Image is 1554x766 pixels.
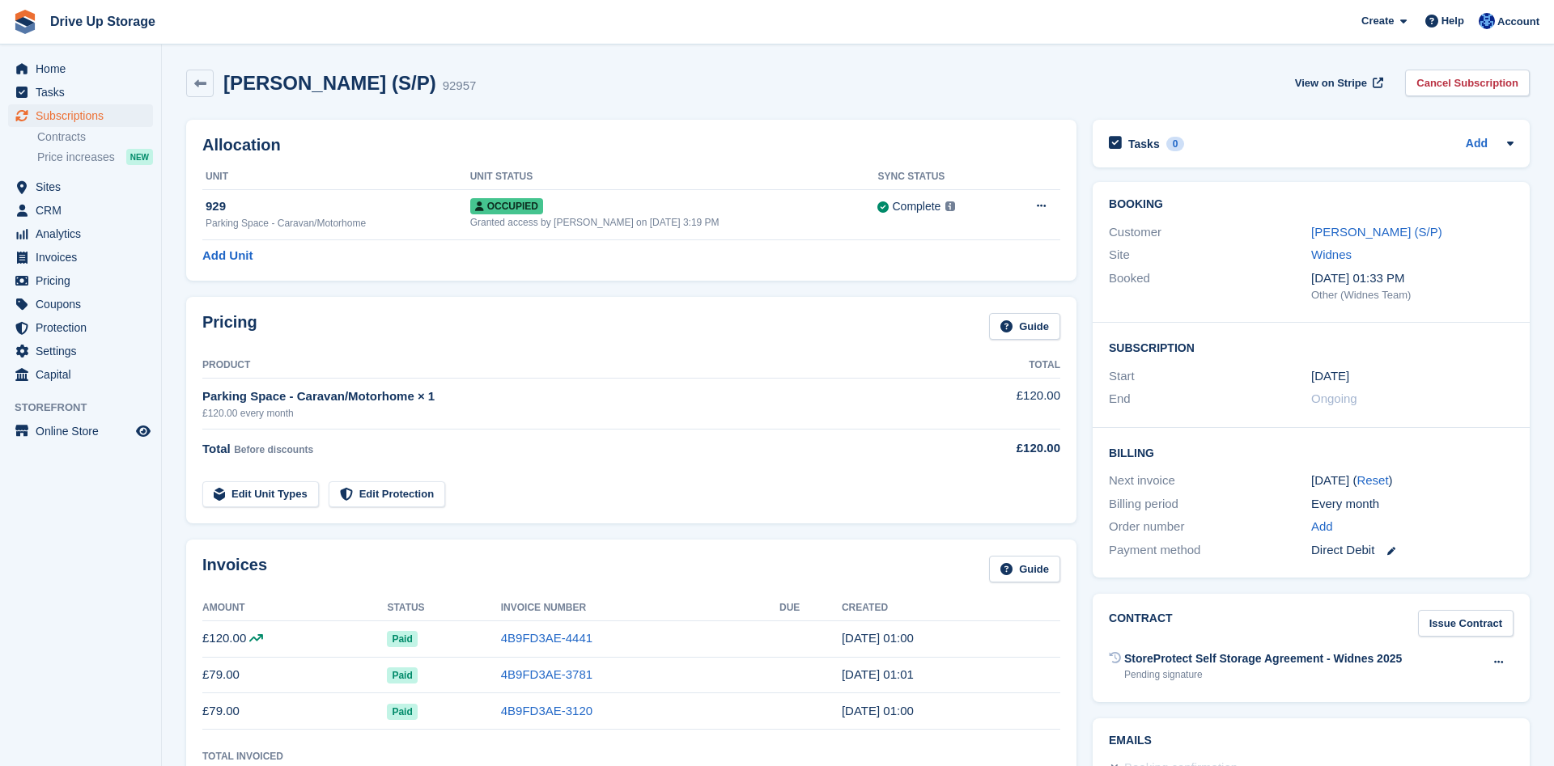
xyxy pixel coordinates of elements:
a: Cancel Subscription [1405,70,1530,96]
a: Preview store [134,421,153,441]
time: 2025-07-07 00:00:29 UTC [842,704,914,717]
div: 929 [206,197,470,216]
a: Price increases NEW [37,148,153,166]
th: Unit Status [470,164,878,190]
span: Help [1441,13,1464,29]
a: Issue Contract [1418,610,1514,637]
span: View on Stripe [1295,75,1367,91]
span: CRM [36,199,133,222]
td: £79.00 [202,657,387,693]
span: Home [36,57,133,80]
span: Settings [36,340,133,362]
div: £120.00 [929,439,1060,458]
div: Every month [1311,495,1514,514]
span: Analytics [36,222,133,245]
span: Paid [387,667,417,683]
a: menu [8,246,153,269]
a: View on Stripe [1289,70,1386,96]
th: Due [779,595,842,621]
th: Product [202,353,929,379]
h2: Booking [1109,198,1514,211]
div: [DATE] ( ) [1311,472,1514,490]
h2: Contract [1109,610,1173,637]
h2: Allocation [202,136,1060,154]
div: [DATE] 01:33 PM [1311,269,1514,288]
span: Pricing [36,269,133,292]
div: Start [1109,367,1311,386]
div: Total Invoiced [202,749,283,764]
span: Account [1497,14,1539,30]
div: NEW [126,149,153,165]
span: Ongoing [1311,391,1357,405]
a: menu [8,176,153,198]
a: [PERSON_NAME] (S/P) [1311,225,1442,239]
span: Capital [36,363,133,386]
div: Next invoice [1109,472,1311,490]
a: Add Unit [202,247,253,265]
h2: Billing [1109,444,1514,460]
a: Widnes [1311,248,1352,261]
h2: Emails [1109,734,1514,747]
h2: Pricing [202,313,257,340]
a: Guide [989,313,1060,340]
time: 2025-08-07 00:01:07 UTC [842,667,914,681]
div: £120.00 every month [202,406,929,421]
div: Booked [1109,269,1311,303]
a: menu [8,316,153,339]
span: Before discounts [234,444,313,455]
div: 92957 [443,77,477,95]
td: £120.00 [202,620,387,657]
a: Add [1311,518,1333,536]
a: menu [8,199,153,222]
th: Total [929,353,1060,379]
div: StoreProtect Self Storage Agreement - Widnes 2025 [1124,650,1402,667]
a: menu [8,363,153,386]
span: Occupied [470,198,543,214]
time: 2025-09-07 00:00:29 UTC [842,631,914,645]
img: Widnes Team [1479,13,1495,29]
a: menu [8,222,153,245]
span: Total [202,442,231,455]
div: Parking Space - Caravan/Motorhome [206,216,470,231]
div: Pending signature [1124,667,1402,682]
div: Customer [1109,223,1311,242]
th: Unit [202,164,470,190]
img: stora-icon-8386f47178a22dfd0bd8f6a31ec36ba5ce8667c1dd55bd0f319d3a0aa187defe.svg [13,10,37,34]
a: Edit Protection [329,481,445,508]
th: Created [842,595,1060,621]
div: Site [1109,246,1311,265]
a: menu [8,420,153,442]
span: Create [1361,13,1394,29]
span: Online Store [36,420,133,442]
span: Paid [387,631,417,647]
span: Price increases [37,150,115,165]
h2: [PERSON_NAME] (S/P) [223,72,436,94]
th: Sync Status [877,164,1004,190]
div: Payment method [1109,541,1311,560]
a: menu [8,340,153,362]
a: menu [8,293,153,315]
div: Billing period [1109,495,1311,514]
span: Protection [36,316,133,339]
span: Paid [387,704,417,720]
h2: Subscription [1109,339,1514,355]
span: Storefront [15,400,161,416]
div: Direct Debit [1311,541,1514,560]
th: Status [387,595,500,621]
time: 2025-07-07 00:00:00 UTC [1311,367,1349,386]
a: menu [8,104,153,127]
a: Add [1466,135,1488,154]
a: 4B9FD3AE-4441 [501,631,592,645]
div: Complete [892,198,940,215]
div: End [1109,390,1311,408]
a: menu [8,269,153,292]
span: Invoices [36,246,133,269]
div: 0 [1166,137,1185,151]
a: Drive Up Storage [44,8,162,35]
a: menu [8,57,153,80]
div: Granted access by [PERSON_NAME] on [DATE] 3:19 PM [470,215,878,230]
div: Parking Space - Caravan/Motorhome × 1 [202,387,929,406]
span: Sites [36,176,133,198]
img: icon-info-grey-7440780725fd019a000dd9b08b2336e03edf1995a4989e88bcd33f0948082b44.svg [945,201,955,211]
a: Reset [1357,473,1388,487]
